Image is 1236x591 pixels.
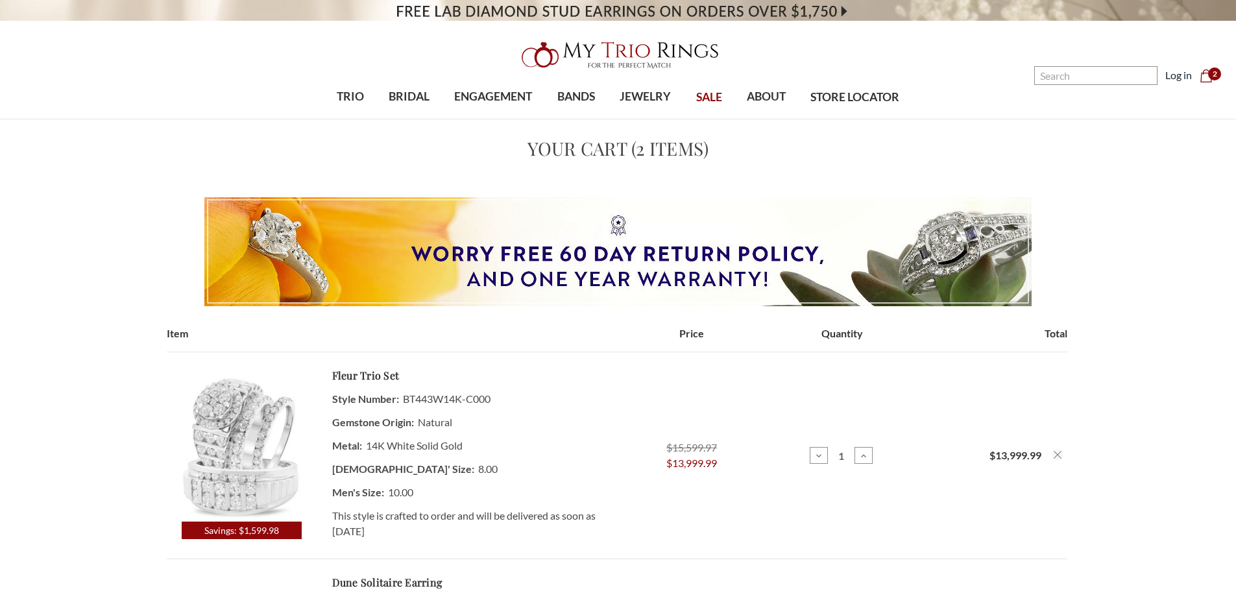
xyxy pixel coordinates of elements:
[617,326,767,352] th: Price
[332,481,384,504] dt: Men's Size:
[639,118,652,119] button: submenu toggle
[332,507,596,539] span: This style is crafted to order and will be delivered as soon as [DATE]
[167,372,316,522] img: Photo of Fleur 5 7/8 ct tw. Round Cluster Trio Set 14K White Gold [BT443W-C000]
[324,76,376,118] a: TRIO
[344,118,357,119] button: submenu toggle
[403,118,416,119] button: submenu toggle
[332,575,442,590] a: Dune Solitaire Earring
[830,450,853,462] input: Fleur 5 7/8 ct tw. Diamond Round Cluster Trio Set 14K White Gold
[1165,67,1192,83] a: Log in
[734,76,798,118] a: ABOUT
[442,76,544,118] a: ENGAGEMENT
[1052,449,1063,461] button: Remove Fleur 5 7/8 ct tw. Diamond Round Cluster Trio Set 14K White Gold from cart
[389,88,430,105] span: BRIDAL
[332,387,399,411] dt: Style Number:
[204,197,1032,306] img: Worry Free 60 Day Return Policy
[332,481,601,504] dd: 10.00
[620,88,671,105] span: JEWELRY
[454,88,532,105] span: ENGAGEMENT
[332,434,362,457] dt: Metal:
[358,34,877,76] a: My Trio Rings
[1200,69,1213,82] svg: cart.cart_preview
[607,76,683,118] a: JEWELRY
[557,88,595,105] span: BANDS
[487,118,500,119] button: submenu toggle
[767,326,917,352] th: Quantity
[798,77,912,119] a: STORE LOCATOR
[332,457,474,481] dt: [DEMOGRAPHIC_DATA]' Size:
[666,441,717,453] span: $15,599.97
[167,326,617,352] th: Item
[760,118,773,119] button: submenu toggle
[337,88,364,105] span: TRIO
[683,77,734,119] a: SALE
[376,76,442,118] a: BRIDAL
[167,372,317,539] a: Savings: $1,599.98
[545,76,607,118] a: BANDS
[917,326,1067,352] th: Total
[1200,67,1220,83] a: Cart with 0 items
[810,89,899,106] span: STORE LOCATOR
[1034,66,1157,85] input: Search
[167,135,1070,162] h1: Your Cart (2 items)
[1208,67,1221,80] span: 2
[332,411,601,434] dd: Natural
[182,522,302,539] span: Savings: $1,599.98
[989,449,1041,461] strong: $13,999.99
[332,387,601,411] dd: BT443W14K-C000
[747,88,786,105] span: ABOUT
[515,34,722,76] img: My Trio Rings
[570,118,583,119] button: submenu toggle
[696,89,722,106] span: SALE
[332,368,400,383] a: Fleur Trio Set
[332,434,601,457] dd: 14K White Solid Gold
[666,455,717,471] span: $13,999.99
[332,411,414,434] dt: Gemstone Origin:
